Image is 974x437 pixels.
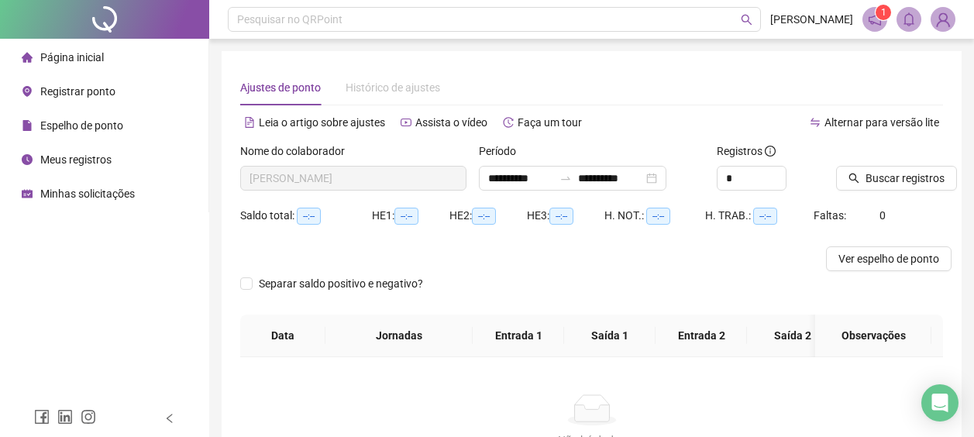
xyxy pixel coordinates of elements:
span: home [22,52,33,63]
span: clock-circle [22,154,33,165]
div: Open Intercom Messenger [921,384,959,422]
span: to [559,172,572,184]
span: file-text [244,117,255,128]
span: Ver espelho de ponto [838,250,939,267]
span: Minhas solicitações [40,188,135,200]
div: H. TRAB.: [705,207,814,225]
span: schedule [22,188,33,199]
span: facebook [34,409,50,425]
button: Buscar registros [836,166,957,191]
span: 0 [879,209,886,222]
th: Jornadas [325,315,473,357]
span: ANDRÉ RICARDO SANTANA CUNHA [250,167,457,190]
span: Espelho de ponto [40,119,123,132]
span: Faça um tour [518,116,582,129]
span: swap-right [559,172,572,184]
span: linkedin [57,409,73,425]
label: Nome do colaborador [240,143,355,160]
th: Saída 1 [564,315,656,357]
div: HE 1: [372,207,449,225]
span: Meus registros [40,153,112,166]
span: Observações [828,327,919,344]
sup: 1 [876,5,891,20]
span: 1 [881,7,886,18]
span: bell [902,12,916,26]
span: history [503,117,514,128]
span: Separar saldo positivo e negativo? [253,275,429,292]
span: --:-- [646,208,670,225]
span: Leia o artigo sobre ajustes [259,116,385,129]
span: Ajustes de ponto [240,81,321,94]
span: Registrar ponto [40,85,115,98]
span: --:-- [297,208,321,225]
span: youtube [401,117,411,128]
span: info-circle [765,146,776,157]
div: HE 3: [527,207,604,225]
span: Registros [717,143,776,160]
th: Entrada 1 [473,315,564,357]
span: Alternar para versão lite [824,116,939,129]
span: [PERSON_NAME] [770,11,853,28]
span: environment [22,86,33,97]
span: search [848,173,859,184]
th: Entrada 2 [656,315,747,357]
span: swap [810,117,821,128]
span: notification [868,12,882,26]
span: Buscar registros [866,170,945,187]
th: Data [240,315,325,357]
span: file [22,120,33,131]
span: --:-- [753,208,777,225]
span: --:-- [549,208,573,225]
span: --:-- [472,208,496,225]
div: HE 2: [449,207,527,225]
img: 90663 [931,8,955,31]
span: Assista o vídeo [415,116,487,129]
span: --:-- [394,208,418,225]
span: Faltas: [814,209,848,222]
th: Observações [815,315,931,357]
button: Ver espelho de ponto [826,246,952,271]
span: left [164,413,175,424]
div: H. NOT.: [604,207,705,225]
span: Página inicial [40,51,104,64]
label: Período [479,143,526,160]
span: instagram [81,409,96,425]
div: Saldo total: [240,207,372,225]
span: search [741,14,752,26]
span: Histórico de ajustes [346,81,440,94]
th: Saída 2 [747,315,838,357]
